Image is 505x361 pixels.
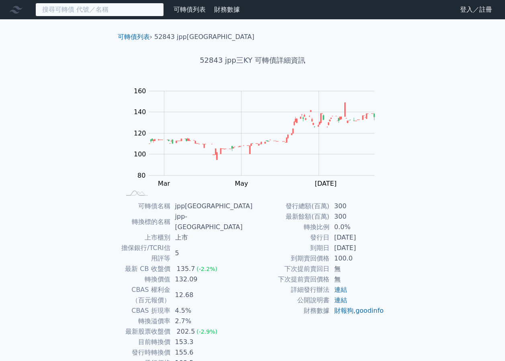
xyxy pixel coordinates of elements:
[170,232,253,243] td: 上市
[175,326,197,337] div: 202.5
[121,316,170,326] td: 轉換溢價率
[454,3,499,16] a: 登入／註冊
[253,264,329,274] td: 下次提前賣回日
[137,172,145,179] tspan: 80
[329,243,384,253] td: [DATE]
[334,307,354,314] a: 財報狗
[334,296,347,304] a: 連結
[121,201,170,211] td: 可轉債名稱
[121,326,170,337] td: 最新股票收盤價
[170,243,253,264] td: 5
[134,87,146,95] tspan: 160
[253,211,329,222] td: 最新餘額(百萬)
[253,306,329,316] td: 財務數據
[235,180,248,187] tspan: May
[35,3,164,16] input: 搜尋可轉債 代號／名稱
[158,180,170,187] tspan: Mar
[174,6,206,13] a: 可轉債列表
[111,55,394,66] h1: 52843 jpp三KY 可轉債詳細資訊
[253,295,329,306] td: 公開說明書
[196,328,217,335] span: (-2.9%)
[329,306,384,316] td: ,
[121,243,170,264] td: 擔保銀行/TCRI信用評等
[329,232,384,243] td: [DATE]
[134,108,146,116] tspan: 140
[170,274,253,285] td: 132.09
[329,222,384,232] td: 0.0%
[253,285,329,295] td: 詳細發行辦法
[118,32,152,42] li: ›
[121,337,170,347] td: 目前轉換價
[170,316,253,326] td: 2.7%
[118,33,150,41] a: 可轉債列表
[121,274,170,285] td: 轉換價值
[134,150,146,158] tspan: 100
[121,232,170,243] td: 上市櫃別
[315,180,337,187] tspan: [DATE]
[121,306,170,316] td: CBAS 折現率
[154,32,254,42] li: 52843 jpp[GEOGRAPHIC_DATA]
[253,274,329,285] td: 下次提前賣回價格
[253,253,329,264] td: 到期賣回價格
[170,347,253,358] td: 155.6
[329,274,384,285] td: 無
[334,286,347,293] a: 連結
[134,129,146,137] tspan: 120
[253,232,329,243] td: 發行日
[329,264,384,274] td: 無
[329,201,384,211] td: 300
[121,347,170,358] td: 發行時轉換價
[121,211,170,232] td: 轉換標的名稱
[130,87,387,204] g: Chart
[170,201,253,211] td: jpp[GEOGRAPHIC_DATA]
[253,222,329,232] td: 轉換比例
[170,285,253,306] td: 12.68
[175,264,197,274] div: 135.7
[214,6,240,13] a: 財務數據
[170,306,253,316] td: 4.5%
[253,243,329,253] td: 到期日
[121,264,170,274] td: 最新 CB 收盤價
[356,307,384,314] a: goodinfo
[121,285,170,306] td: CBAS 權利金（百元報價）
[170,337,253,347] td: 153.3
[253,201,329,211] td: 發行總額(百萬)
[329,211,384,222] td: 300
[196,266,217,272] span: (-2.2%)
[329,253,384,264] td: 100.0
[170,211,253,232] td: jpp-[GEOGRAPHIC_DATA]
